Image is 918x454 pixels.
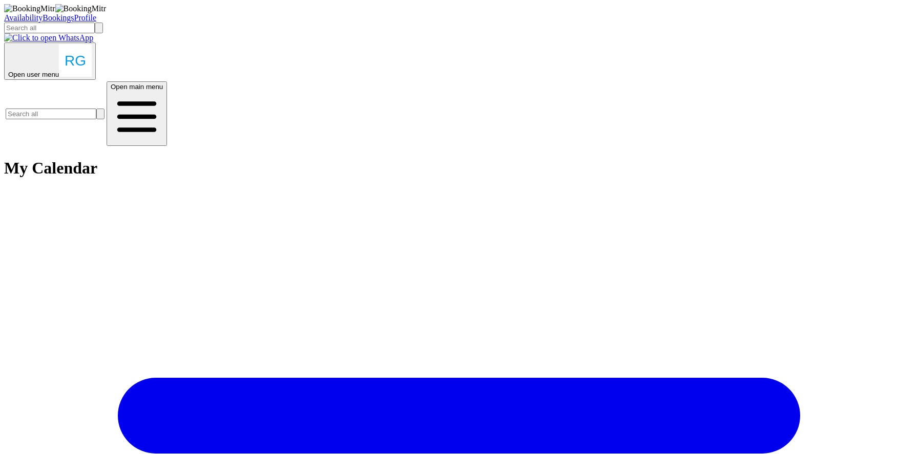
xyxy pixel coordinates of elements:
[111,83,163,91] span: Open main menu
[8,71,59,78] span: Open user menu
[4,4,55,13] img: BookingMitr
[4,33,93,42] img: Click to open WhatsApp
[4,42,96,80] button: Open user menu
[107,81,167,146] button: Open main menu
[4,159,914,178] h1: My Calendar
[55,4,107,13] img: BookingMitr
[6,109,96,119] input: Search all
[74,13,97,22] a: Profile
[43,13,74,22] a: Bookings
[4,13,43,22] a: Availability
[4,23,95,33] input: Search all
